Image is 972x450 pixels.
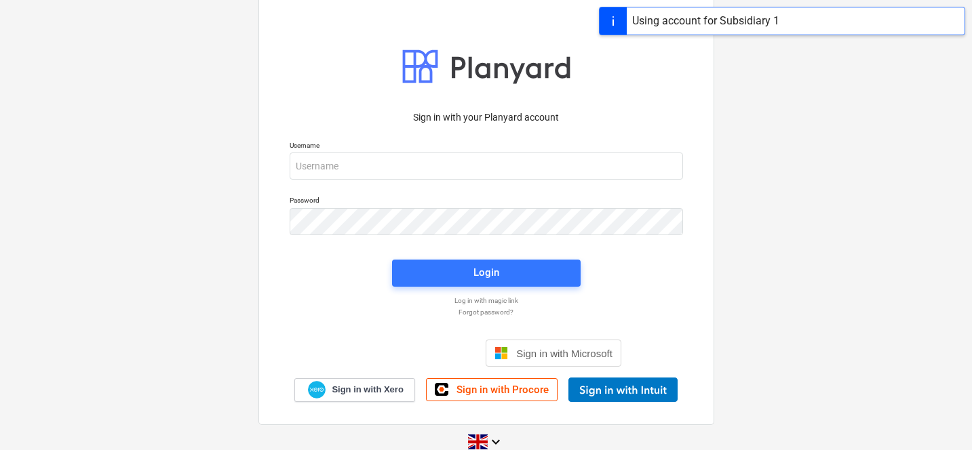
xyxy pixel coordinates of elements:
[290,196,683,207] p: Password
[494,346,508,360] img: Microsoft logo
[290,110,683,125] p: Sign in with your Planyard account
[290,152,683,180] input: Username
[290,141,683,152] p: Username
[456,384,549,396] span: Sign in with Procore
[332,384,403,396] span: Sign in with Xero
[426,378,558,401] a: Sign in with Procore
[283,308,690,316] a: Forgot password?
[488,434,504,450] i: keyboard_arrow_down
[516,348,613,359] span: Sign in with Microsoft
[632,13,779,29] div: Using account for Subsidiary 1
[283,296,690,305] a: Log in with magic link
[308,381,326,399] img: Xero logo
[473,264,499,281] div: Login
[344,338,482,368] iframe: Sign in with Google Button
[392,260,581,287] button: Login
[294,378,415,402] a: Sign in with Xero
